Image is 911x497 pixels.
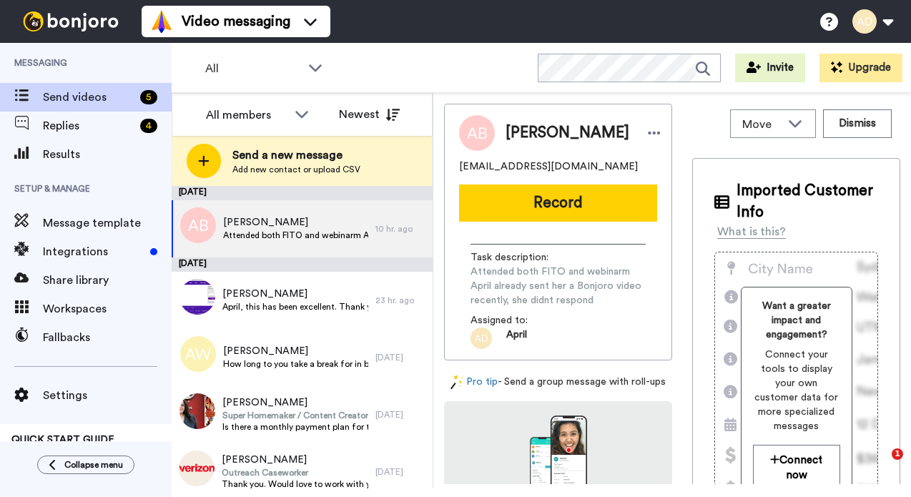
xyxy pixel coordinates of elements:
[43,329,172,346] span: Fallbacks
[450,375,463,390] img: magic-wand.svg
[222,453,368,467] span: [PERSON_NAME]
[43,89,134,106] span: Send videos
[862,448,897,483] iframe: Intercom live chat
[43,300,172,318] span: Workspaces
[471,313,571,328] span: Assigned to:
[459,184,657,222] button: Record
[37,456,134,474] button: Collapse menu
[375,352,425,363] div: [DATE]
[232,147,360,164] span: Send a new message
[64,459,123,471] span: Collapse menu
[222,467,368,478] span: Outreach Caseworker
[172,257,433,272] div: [DATE]
[150,10,173,33] img: vm-color.svg
[223,230,368,241] span: Attended both FITO and webinarm April already sent her a Bonjoro video recently, she didnt respond
[182,11,290,31] span: Video messaging
[179,279,215,315] img: c4cd0c4e-7bf4-400a-aabd-5790860c3522.png
[823,109,892,138] button: Dismiss
[43,272,172,289] span: Share library
[459,159,638,174] span: [EMAIL_ADDRESS][DOMAIN_NAME]
[375,466,425,478] div: [DATE]
[179,393,215,429] img: 059bc921-3946-43ee-b7d6-cf7d2a8e5e37.jpg
[180,336,216,372] img: aw.png
[506,328,527,349] span: April
[328,100,410,129] button: Newest
[232,164,360,175] span: Add new contact or upload CSV
[753,348,840,433] span: Connect your tools to display your own customer data for more specialized messages
[140,119,157,133] div: 4
[17,11,124,31] img: bj-logo-header-white.svg
[43,387,172,404] span: Settings
[471,328,492,349] img: ad.png
[140,90,157,104] div: 5
[11,435,114,445] span: QUICK START GUIDE
[223,344,368,358] span: [PERSON_NAME]
[43,117,134,134] span: Replies
[223,358,368,370] span: How long to you take a break for in between drafts? How do you make back story fit more with the ...
[819,54,902,82] button: Upgrade
[471,250,571,265] span: Task description :
[222,478,368,490] span: Thank you. Would love to work with you. Am getting editing help now from a friend/writer and almo...
[753,445,840,491] button: Connect now
[471,265,646,307] span: Attended both FITO and webinarm April already sent her a Bonjoro video recently, she didnt respond
[459,115,495,151] img: Image of Ann Borger
[222,395,368,410] span: [PERSON_NAME]
[737,180,878,223] span: Imported Customer Info
[222,287,368,301] span: [PERSON_NAME]
[43,243,144,260] span: Integrations
[375,409,425,420] div: [DATE]
[375,295,425,306] div: 23 hr. ago
[223,215,368,230] span: [PERSON_NAME]
[172,186,433,200] div: [DATE]
[375,223,425,235] div: 10 hr. ago
[530,415,587,493] img: download
[206,107,287,124] div: All members
[179,451,215,486] img: 2cd94bc3-91ab-4f29-879f-c08b03080ac0.jpg
[180,207,216,243] img: ab.png
[753,299,840,342] span: Want a greater impact and engagement?
[43,215,172,232] span: Message template
[43,146,172,163] span: Results
[205,60,301,77] span: All
[450,375,498,390] a: Pro tip
[444,375,672,390] div: - Send a group message with roll-ups
[222,421,368,433] span: Is there a monthly payment plan for the Path to Publication? What are the 7 structures you mentio...
[742,116,781,133] span: Move
[717,223,786,240] div: What is this?
[892,448,903,460] span: 1
[222,410,368,421] span: Super Homemaker / Content Creator
[735,54,805,82] button: Invite
[506,122,629,144] span: [PERSON_NAME]
[222,301,368,313] span: April, this has been excellent. Thank you for your time last week . I underestimated my word coun...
